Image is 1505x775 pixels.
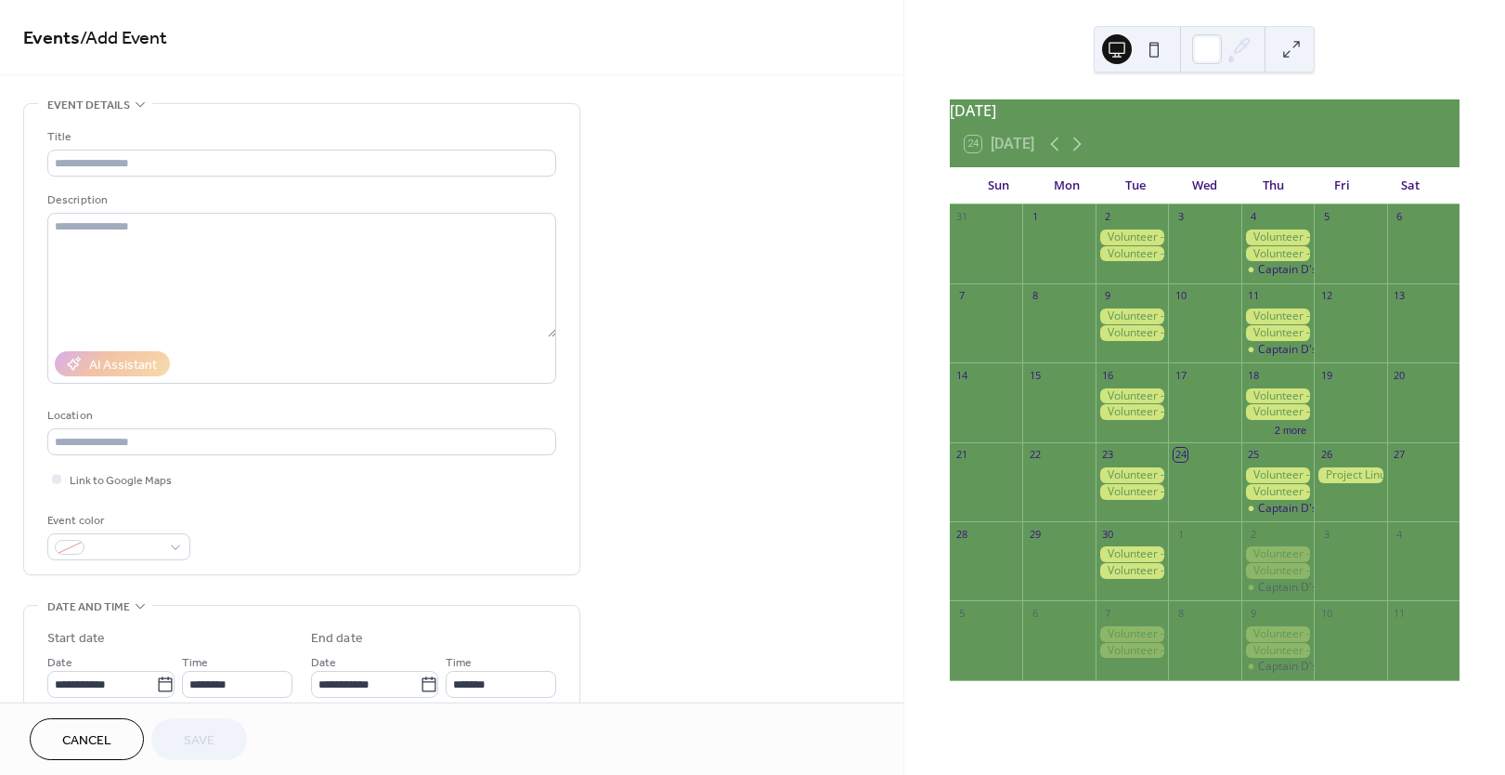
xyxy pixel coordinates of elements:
div: Volunteer - Meals on Wheels [1241,388,1314,404]
div: 8 [1028,289,1042,303]
div: 4 [1393,527,1407,541]
div: 1 [1028,210,1042,224]
div: 4 [1247,210,1261,224]
div: 7 [955,289,969,303]
span: Link to Google Maps [70,471,172,491]
div: Volunteer - Salvation Army [1241,246,1314,262]
div: 16 [1101,368,1115,382]
div: 3 [1319,527,1333,541]
div: Captain D's [1258,342,1317,358]
div: 12 [1319,289,1333,303]
div: Volunteer - Meals on Wheels [1241,467,1314,483]
div: 9 [1101,289,1115,303]
span: Event details [47,96,130,115]
div: 1 [1174,527,1187,541]
span: / Add Event [80,20,167,57]
div: 22 [1028,448,1042,462]
div: 30 [1101,527,1115,541]
div: Volunteer - Meals on Wheels [1241,626,1314,642]
div: Start date [47,629,105,649]
div: Wed [1170,167,1239,204]
div: Volunteer - Five Loaves and Two Fish [1096,626,1168,642]
div: 31 [955,210,969,224]
div: Volunteer - Meals on Wheels [1241,546,1314,562]
span: Date [47,653,72,673]
div: 28 [955,527,969,541]
div: Volunteer - Meals on Wheels [1241,230,1314,245]
div: Project Linus [1314,467,1386,483]
div: 14 [955,368,969,382]
button: Cancel [30,718,144,760]
div: Sun [965,167,1033,204]
div: 11 [1247,289,1261,303]
div: 7 [1101,606,1115,620]
div: 2 [1247,527,1261,541]
div: Title [47,127,552,147]
div: 24 [1174,448,1187,462]
div: Volunteer - Meals on Wheels [1096,246,1168,262]
div: Thu [1239,167,1307,204]
div: Volunteer - Salvation Army [1241,404,1314,420]
div: Captain D's [1258,580,1317,596]
div: Captain D's [1241,342,1314,358]
div: Volunteer - Five Loaves and Two Fish [1096,388,1168,404]
div: Description [47,190,552,210]
span: Cancel [62,731,111,751]
div: End date [311,629,363,649]
div: Volunteer - Salvation Army [1241,643,1314,659]
div: 8 [1174,606,1187,620]
div: Captain D's [1241,262,1314,278]
div: Mon [1033,167,1102,204]
div: Volunteer - Five Loaves and Two Fish [1096,230,1168,245]
div: Tue [1101,167,1170,204]
div: 25 [1247,448,1261,462]
div: 15 [1028,368,1042,382]
span: Time [182,653,208,673]
div: Location [47,406,552,426]
div: 11 [1393,606,1407,620]
div: Captain D's [1258,659,1317,675]
div: 13 [1393,289,1407,303]
div: Volunteer - Meals on Wheels [1096,404,1168,420]
div: 18 [1247,368,1261,382]
a: Events [23,20,80,57]
div: 10 [1174,289,1187,303]
div: Volunteer - Five Loaves and Two Fish [1096,309,1168,324]
div: 5 [955,606,969,620]
div: Volunteer - Meals on Wheels [1096,643,1168,659]
span: Date and time [47,598,130,617]
div: Volunteer - Five Loaves and Two Fish [1096,467,1168,483]
span: Date [311,653,336,673]
div: Volunteer - Meals on Wheels [1241,309,1314,324]
div: 20 [1393,368,1407,382]
div: 19 [1319,368,1333,382]
div: 10 [1319,606,1333,620]
div: Volunteer - Meals on Wheels [1096,484,1168,500]
div: Volunteer - Meals on Wheels [1096,325,1168,341]
div: Captain D's [1241,501,1314,517]
div: Fri [1307,167,1376,204]
div: Volunteer - Salvation Army [1241,563,1314,579]
div: Volunteer - Salvation Army [1241,484,1314,500]
div: 3 [1174,210,1187,224]
div: 26 [1319,448,1333,462]
div: Event color [47,511,187,531]
div: 17 [1174,368,1187,382]
div: 23 [1101,448,1115,462]
div: 21 [955,448,969,462]
div: 6 [1393,210,1407,224]
div: Volunteer - Salvation Army [1241,325,1314,341]
div: Sat [1376,167,1445,204]
div: 2 [1101,210,1115,224]
div: Captain D's [1241,580,1314,596]
div: 29 [1028,527,1042,541]
div: Captain D's [1241,659,1314,675]
div: 5 [1319,210,1333,224]
div: Captain D's [1258,262,1317,278]
span: Time [446,653,472,673]
div: 9 [1247,606,1261,620]
div: Captain D's [1258,501,1317,517]
button: 2 more [1267,421,1314,437]
div: [DATE] [950,99,1460,122]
